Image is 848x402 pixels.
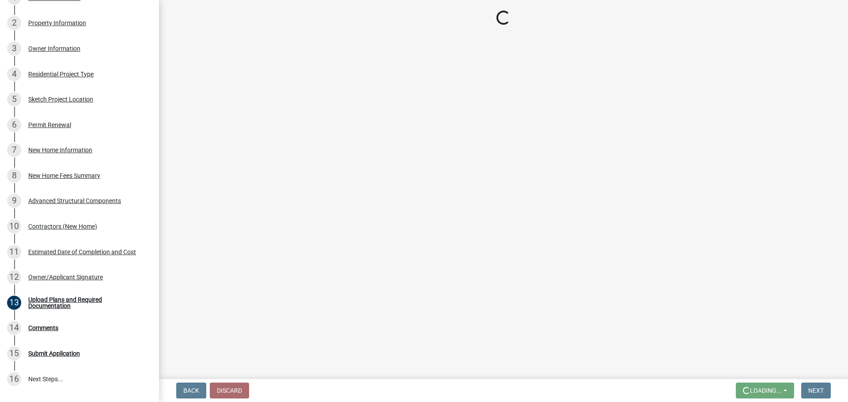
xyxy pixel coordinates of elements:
div: 4 [7,67,21,81]
div: Submit Application [28,350,80,357]
div: 12 [7,270,21,284]
div: 16 [7,372,21,386]
div: 10 [7,219,21,233]
div: 7 [7,143,21,157]
div: Property Information [28,20,86,26]
div: New Home Fees Summary [28,173,100,179]
div: Advanced Structural Components [28,198,121,204]
div: 3 [7,41,21,56]
div: Contractors (New Home) [28,223,97,229]
div: 9 [7,194,21,208]
button: Back [176,383,206,398]
div: Owner Information [28,45,80,52]
div: Sketch Project Location [28,96,93,102]
div: 14 [7,321,21,335]
div: Residential Project Type [28,71,94,77]
span: Next [808,387,824,394]
div: Upload Plans and Required Documentation [28,297,145,309]
div: 11 [7,245,21,259]
button: Discard [210,383,249,398]
div: 8 [7,169,21,183]
div: Permit Renewal [28,122,71,128]
div: Owner/Applicant Signature [28,274,103,280]
div: Estimated Date of Completion and Cost [28,249,136,255]
span: Back [183,387,199,394]
button: Loading... [736,383,794,398]
span: Loading... [750,387,782,394]
div: New Home Information [28,147,92,153]
div: 13 [7,296,21,310]
div: 2 [7,16,21,30]
button: Next [801,383,831,398]
div: 15 [7,346,21,361]
div: 6 [7,118,21,132]
div: 5 [7,92,21,106]
div: Comments [28,325,58,331]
